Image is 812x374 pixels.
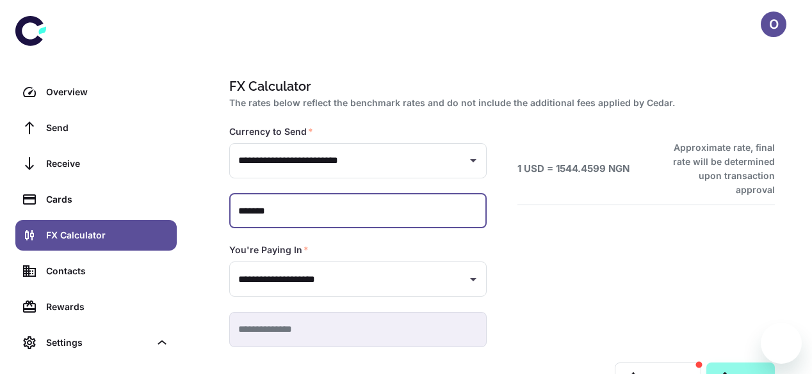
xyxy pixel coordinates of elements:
[15,256,177,286] a: Contacts
[659,141,775,197] h6: Approximate rate, final rate will be determined upon transaction approval
[46,336,150,350] div: Settings
[464,270,482,288] button: Open
[15,77,177,107] a: Overview
[46,85,169,99] div: Overview
[46,228,169,242] div: FX Calculator
[15,113,177,143] a: Send
[46,192,169,206] div: Cards
[761,12,786,37] button: O
[46,264,169,278] div: Contacts
[761,323,802,364] iframe: Button to launch messaging window
[46,121,169,135] div: Send
[15,148,177,179] a: Receive
[15,292,177,322] a: Rewards
[517,162,629,176] h6: 1 USD = 1544.4599 NGN
[46,157,169,171] div: Receive
[15,184,177,215] a: Cards
[229,125,313,138] label: Currency to Send
[15,327,177,358] div: Settings
[46,300,169,314] div: Rewards
[229,77,770,96] h1: FX Calculator
[464,152,482,169] button: Open
[15,220,177,251] a: FX Calculator
[229,244,309,256] label: You're Paying In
